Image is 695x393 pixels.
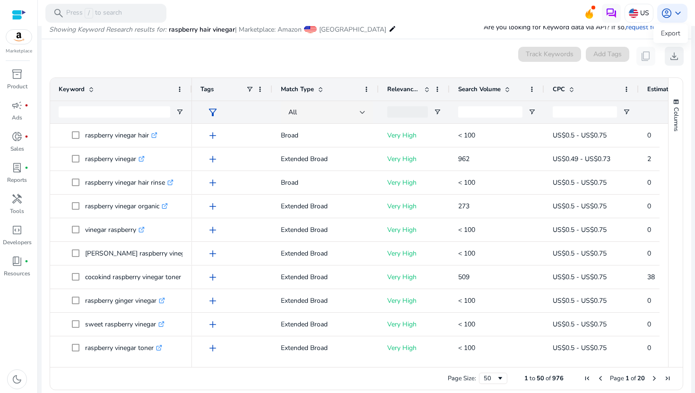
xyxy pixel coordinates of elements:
[553,249,607,258] span: US$0.5 - US$0.75
[661,8,672,19] span: account_circle
[553,296,607,305] span: US$0.5 - US$0.75
[553,343,607,352] span: US$0.5 - US$0.75
[458,296,475,305] span: < 100
[85,220,145,239] p: vinegar raspberry
[458,85,501,94] span: Search Volume
[647,249,651,258] span: 0
[647,178,651,187] span: 0
[647,296,651,305] span: 0
[387,196,441,216] p: Very High
[176,108,183,116] button: Open Filter Menu
[85,196,168,216] p: raspberry vinegar organic
[458,178,475,187] span: < 100
[207,154,218,165] span: add
[25,259,28,263] span: fiber_manual_record
[651,375,658,382] div: Next Page
[53,8,64,19] span: search
[3,238,32,247] p: Developers
[647,343,651,352] span: 0
[387,173,441,192] p: Very High
[281,244,370,263] p: Extended Broad
[553,273,607,282] span: US$0.5 - US$0.75
[207,130,218,141] span: add
[85,267,190,287] p: cocokind raspberry vinegar toner
[288,108,297,117] span: All
[207,177,218,188] span: add
[647,273,655,282] span: 38
[207,295,218,307] span: add
[458,249,475,258] span: < 100
[85,126,157,145] p: raspberry vinegar hair
[207,272,218,283] span: add
[207,248,218,259] span: add
[11,100,23,111] span: campaign
[647,225,651,234] span: 0
[281,126,370,145] p: Broad
[640,5,649,21] p: US
[66,8,122,18] p: Press to search
[387,149,441,169] p: Very High
[25,135,28,138] span: fiber_manual_record
[458,131,475,140] span: < 100
[11,374,23,385] span: dark_mode
[389,23,396,34] mat-icon: edit
[25,166,28,170] span: fiber_manual_record
[458,106,522,118] input: Search Volume Filter Input
[537,374,544,383] span: 50
[629,9,638,18] img: us.svg
[665,47,684,66] button: download
[647,154,651,163] span: 2
[623,108,630,116] button: Open Filter Menu
[553,131,607,140] span: US$0.5 - US$0.75
[458,320,475,329] span: < 100
[387,85,420,94] span: Relevance Score
[281,196,370,216] p: Extended Broad
[458,202,469,211] span: 273
[281,149,370,169] p: Extended Broad
[11,162,23,173] span: lab_profile
[85,315,165,334] p: sweet raspberry vinegar
[653,24,688,43] div: Export
[207,224,218,236] span: add
[6,48,32,55] p: Marketplace
[319,25,386,34] span: [GEOGRAPHIC_DATA]
[4,269,30,278] p: Resources
[11,256,23,267] span: book_4
[281,85,314,94] span: Match Type
[524,374,528,383] span: 1
[458,154,469,163] span: 962
[281,315,370,334] p: Extended Broad
[552,374,564,383] span: 976
[647,202,651,211] span: 0
[479,373,507,384] div: Page Size
[85,291,165,310] p: raspberry ginger vinegar
[553,225,607,234] span: US$0.5 - US$0.75
[637,374,645,383] span: 20
[553,154,610,163] span: US$0.49 - US$0.73
[281,220,370,239] p: Extended Broad
[458,273,469,282] span: 509
[647,131,651,140] span: 0
[49,25,166,34] i: Showing Keyword Research results for:
[11,224,23,236] span: code_blocks
[553,85,565,94] span: CPC
[546,374,551,383] span: of
[583,375,591,382] div: First Page
[530,374,535,383] span: to
[10,145,24,153] p: Sales
[85,8,93,18] span: /
[434,108,441,116] button: Open Filter Menu
[553,320,607,329] span: US$0.5 - US$0.75
[528,108,536,116] button: Open Filter Menu
[207,319,218,330] span: add
[59,106,170,118] input: Keyword Filter Input
[11,131,23,142] span: donut_small
[10,207,24,215] p: Tools
[281,267,370,287] p: Extended Broad
[387,220,441,239] p: Very High
[281,338,370,358] p: Extended Broad
[597,375,604,382] div: Previous Page
[669,51,680,62] span: download
[11,193,23,205] span: handyman
[484,374,496,383] div: 50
